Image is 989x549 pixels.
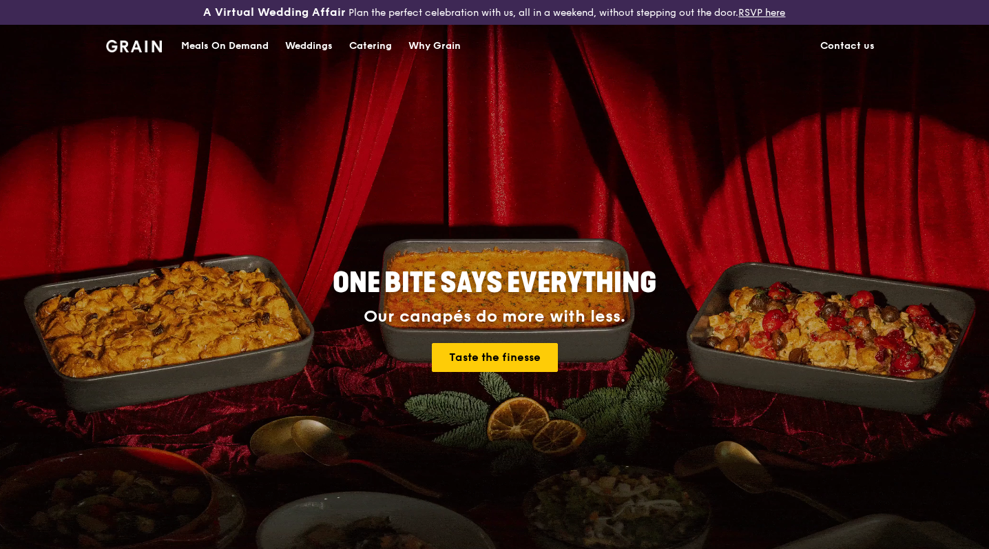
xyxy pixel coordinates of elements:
[277,25,341,67] a: Weddings
[181,25,269,67] div: Meals On Demand
[341,25,400,67] a: Catering
[432,343,558,372] a: Taste the finesse
[349,25,392,67] div: Catering
[203,6,346,19] h3: A Virtual Wedding Affair
[247,307,742,327] div: Our canapés do more with less.
[400,25,469,67] a: Why Grain
[333,267,656,300] span: ONE BITE SAYS EVERYTHING
[285,25,333,67] div: Weddings
[106,40,162,52] img: Grain
[106,24,162,65] a: GrainGrain
[408,25,461,67] div: Why Grain
[738,7,785,19] a: RSVP here
[812,25,883,67] a: Contact us
[165,6,824,19] div: Plan the perfect celebration with us, all in a weekend, without stepping out the door.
